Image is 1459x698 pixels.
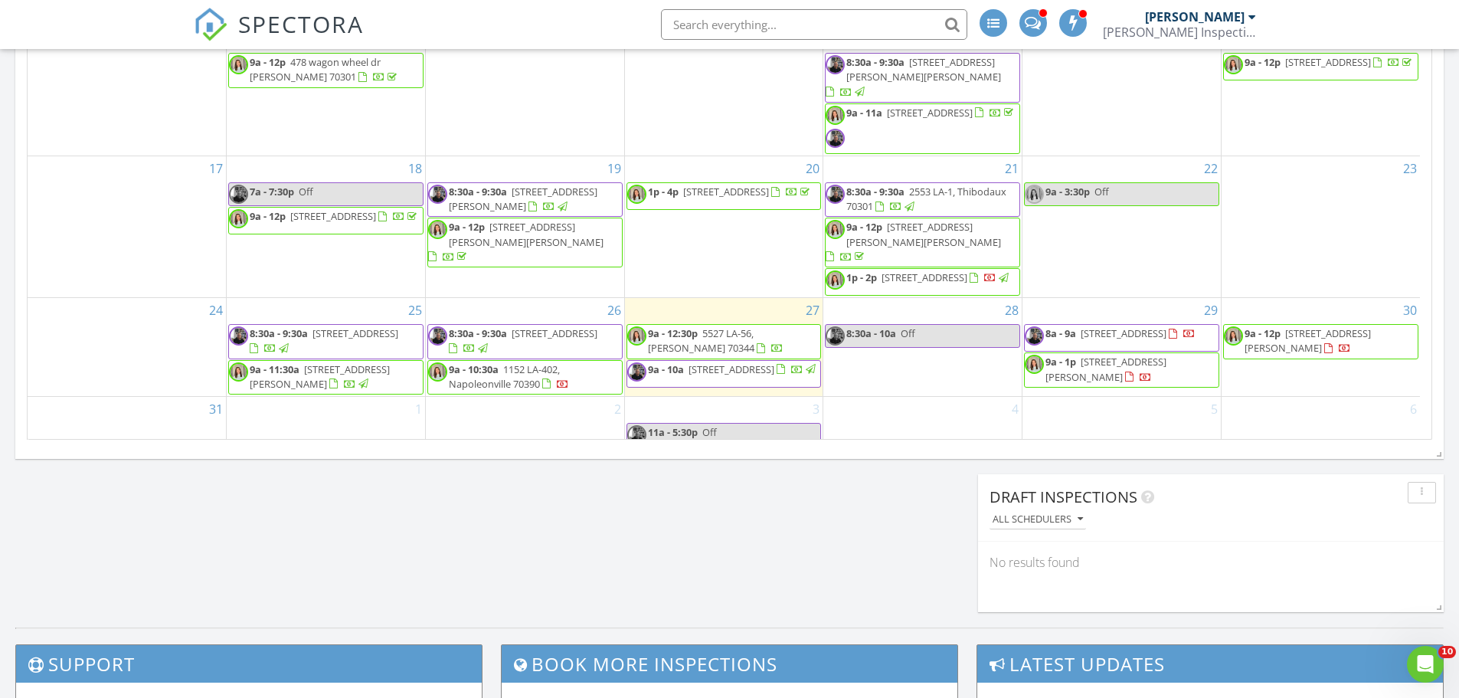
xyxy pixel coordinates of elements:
a: 9a - 12p [STREET_ADDRESS][PERSON_NAME] [1223,324,1418,359]
td: Go to August 13, 2025 [624,27,823,156]
span: SPECTORA [238,8,364,40]
a: 1p - 4p [STREET_ADDRESS] [626,182,822,210]
img: img_4638.jpeg [229,362,248,382]
span: [STREET_ADDRESS] [290,209,376,223]
a: 8a - 9a [STREET_ADDRESS] [1024,324,1219,352]
span: 9a - 12p [250,209,286,223]
span: Off [702,425,717,439]
span: 9a - 11a [846,106,882,120]
span: [STREET_ADDRESS] [1285,55,1371,69]
span: 9a - 11:30a [250,362,299,376]
a: 8:30a - 9:30a [STREET_ADDRESS][PERSON_NAME] [427,182,623,217]
a: 9a - 11:30a [STREET_ADDRESS][PERSON_NAME] [250,362,390,391]
img: img_4638.jpeg [627,326,646,346]
span: [STREET_ADDRESS][PERSON_NAME] [250,362,390,391]
a: Go to August 31, 2025 [206,397,226,421]
a: Go to September 3, 2025 [810,397,823,421]
span: 9a - 10:30a [449,362,499,376]
span: 9a - 1p [1045,355,1076,369]
span: 9a - 12p [846,220,882,234]
span: Off [901,326,915,340]
a: 9a - 12p 478 wagon wheel dr [PERSON_NAME] 70301 [250,55,400,84]
a: 8:30a - 9:30a [STREET_ADDRESS][PERSON_NAME][PERSON_NAME] [826,55,1001,98]
td: Go to September 1, 2025 [227,396,426,448]
a: Go to August 29, 2025 [1201,298,1221,323]
a: 9a - 10a [STREET_ADDRESS] [626,360,822,388]
div: All schedulers [993,514,1083,525]
a: Go to August 22, 2025 [1201,156,1221,181]
div: No results found [978,542,1444,583]
a: 9a - 12p [STREET_ADDRESS][PERSON_NAME][PERSON_NAME] [826,220,1001,263]
a: Go to August 27, 2025 [803,298,823,323]
span: 7a - 7:30p [250,185,294,198]
span: 10 [1438,646,1456,658]
td: Go to August 16, 2025 [1221,27,1420,156]
a: 9a - 1p [STREET_ADDRESS][PERSON_NAME] [1045,355,1166,383]
span: [STREET_ADDRESS][PERSON_NAME][PERSON_NAME] [846,55,1001,84]
a: Go to August 28, 2025 [1002,298,1022,323]
img: win_20230407_09_07_28_pro__copy.jpg [627,425,646,444]
img: img_4638.jpeg [826,220,845,239]
td: Go to August 12, 2025 [425,27,624,156]
span: [STREET_ADDRESS] [312,326,398,340]
td: Go to August 27, 2025 [624,298,823,397]
td: Go to August 18, 2025 [227,156,426,298]
a: 8:30a - 9:30a [STREET_ADDRESS][PERSON_NAME] [449,185,597,213]
td: Go to August 26, 2025 [425,298,624,397]
img: img_4638.jpeg [627,185,646,204]
a: 9a - 12p [STREET_ADDRESS] [1245,55,1415,69]
a: 8:30a - 9:30a [STREET_ADDRESS][PERSON_NAME][PERSON_NAME] [825,53,1020,103]
td: Go to September 2, 2025 [425,396,624,448]
td: Go to August 24, 2025 [28,298,227,397]
td: Go to August 11, 2025 [227,27,426,156]
span: 478 wagon wheel dr [PERSON_NAME] 70301 [250,55,381,84]
span: [STREET_ADDRESS][PERSON_NAME][PERSON_NAME] [846,220,1001,248]
td: Go to August 25, 2025 [227,298,426,397]
span: 8:30a - 9:30a [449,185,507,198]
a: 9a - 12:30p 5527 LA-56, [PERSON_NAME] 70344 [648,326,783,355]
img: img_4638.jpeg [1025,185,1044,204]
span: Off [299,185,313,198]
span: [STREET_ADDRESS][PERSON_NAME] [449,185,597,213]
span: [STREET_ADDRESS][PERSON_NAME] [1045,355,1166,383]
div: [PERSON_NAME] [1145,9,1245,25]
span: 8:30a - 9:30a [846,185,905,198]
img: win_20230407_09_07_28_pro__copy.jpg [229,185,248,204]
span: 9a - 12p [250,55,286,69]
img: win_20230407_09_07_28_pro__copy.jpg [826,326,845,346]
img: The Best Home Inspection Software - Spectora [194,8,227,41]
input: Search everything... [661,9,967,40]
span: 8:30a - 10a [846,326,896,340]
span: 1p - 4p [648,185,679,198]
img: img_4638.jpeg [229,209,248,228]
span: 2553 LA-1, Thibodaux 70301 [846,185,1006,213]
span: 1p - 2p [846,270,877,284]
img: win_20230407_09_07_28_pro__copy.jpg [627,362,646,382]
a: 9a - 11a [STREET_ADDRESS] [825,103,1020,154]
a: Go to September 2, 2025 [611,397,624,421]
td: Go to August 22, 2025 [1022,156,1222,298]
a: 9a - 12p [STREET_ADDRESS][PERSON_NAME][PERSON_NAME] [427,218,623,267]
td: Go to September 5, 2025 [1022,396,1222,448]
td: Go to August 31, 2025 [28,396,227,448]
td: Go to September 4, 2025 [823,396,1022,448]
a: 9a - 12p [STREET_ADDRESS] [250,209,420,223]
a: 8:30a - 9:30a [STREET_ADDRESS] [250,326,398,355]
a: Go to September 5, 2025 [1208,397,1221,421]
a: 9a - 12p [STREET_ADDRESS][PERSON_NAME][PERSON_NAME] [825,218,1020,267]
td: Go to August 21, 2025 [823,156,1022,298]
span: [STREET_ADDRESS][PERSON_NAME][PERSON_NAME] [449,220,604,248]
a: 8:30a - 9:30a 2553 LA-1, Thibodaux 70301 [846,185,1006,213]
span: 8a - 9a [1045,326,1076,340]
span: 11a - 5:30p [648,425,698,439]
h3: Support [16,645,482,683]
a: Go to August 23, 2025 [1400,156,1420,181]
a: 9a - 12p [STREET_ADDRESS] [228,207,424,234]
img: img_4638.jpeg [428,362,447,382]
a: Go to September 1, 2025 [412,397,425,421]
a: Go to August 30, 2025 [1400,298,1420,323]
img: img_4638.jpeg [428,220,447,239]
td: Go to September 6, 2025 [1221,396,1420,448]
img: win_20230407_09_07_28_pro__copy.jpg [428,185,447,204]
td: Go to August 20, 2025 [624,156,823,298]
